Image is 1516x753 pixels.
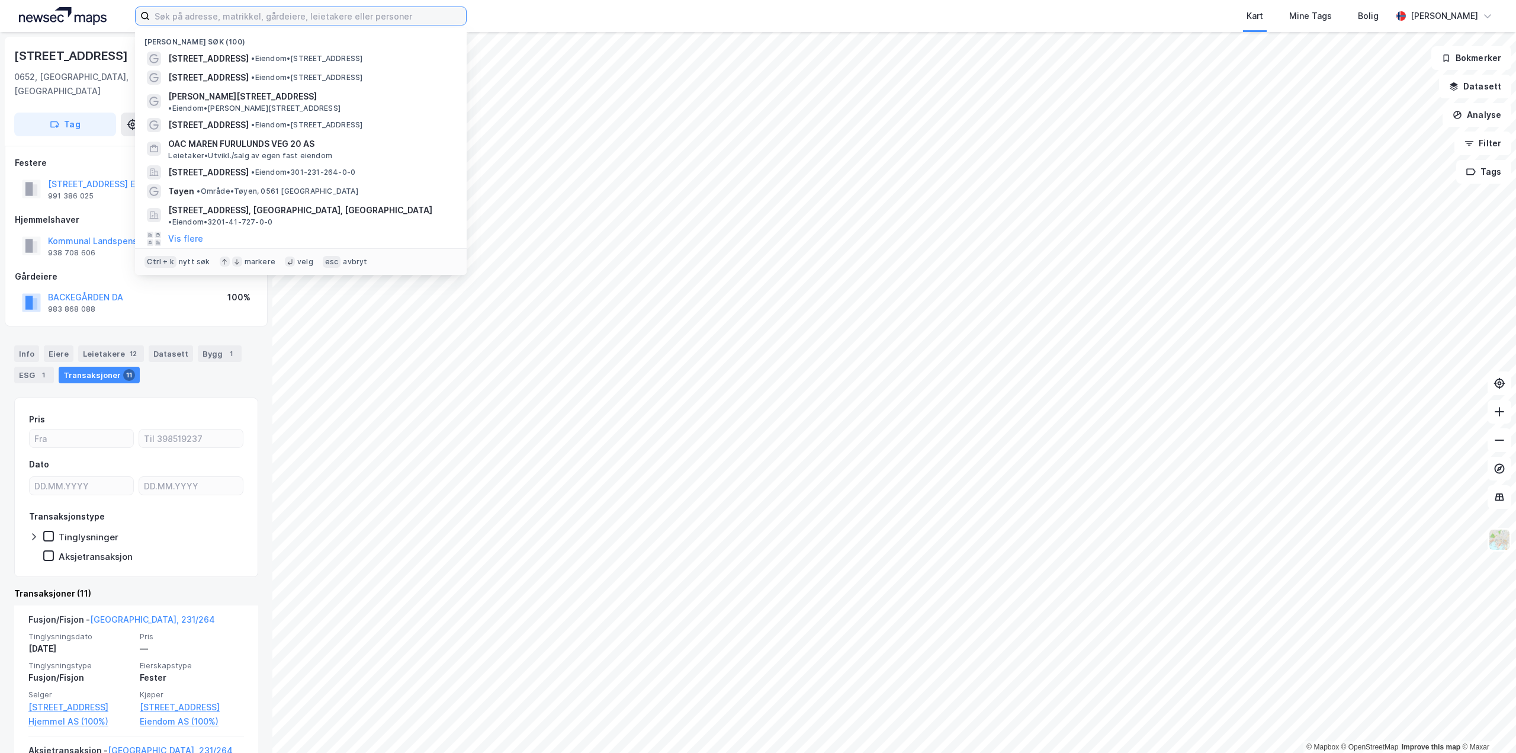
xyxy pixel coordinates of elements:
button: Tag [14,113,116,136]
div: Bygg [198,345,242,362]
img: logo.a4113a55bc3d86da70a041830d287a7e.svg [19,7,107,25]
span: • [168,217,172,226]
div: [DATE] [28,642,133,656]
div: Info [14,345,39,362]
div: Bolig [1358,9,1379,23]
div: nytt søk [179,257,210,267]
div: Fester [140,671,244,685]
span: OAC MAREN FURULUNDS VEG 20 AS [168,137,452,151]
div: Dato [29,457,49,472]
button: Filter [1454,132,1511,155]
div: Hjemmelshaver [15,213,258,227]
div: Ctrl + k [144,256,176,268]
div: [PERSON_NAME] søk (100) [135,28,467,49]
a: OpenStreetMap [1341,743,1399,751]
div: esc [323,256,341,268]
span: Leietaker • Utvikl./salg av egen fast eiendom [168,151,332,161]
input: DD.MM.YYYY [139,477,243,495]
div: Pris [29,412,45,427]
div: 1 [225,348,237,360]
button: Bokmerker [1431,46,1511,70]
div: Transaksjoner (11) [14,587,258,601]
span: • [251,73,255,82]
span: Selger [28,690,133,700]
div: markere [245,257,275,267]
span: Område • Tøyen, 0561 [GEOGRAPHIC_DATA] [197,187,358,196]
a: Improve this map [1402,743,1460,751]
div: ESG [14,367,54,383]
div: Fusjon/Fisjon [28,671,133,685]
span: Tinglysningsdato [28,632,133,642]
iframe: Chat Widget [1457,696,1516,753]
div: Kart [1247,9,1263,23]
span: • [251,168,255,177]
button: Tags [1456,160,1511,184]
div: Fusjon/Fisjon - [28,613,215,632]
div: Mine Tags [1289,9,1332,23]
a: [STREET_ADDRESS] Eiendom AS (100%) [140,700,244,729]
div: Eiere [44,345,73,362]
div: 938 708 606 [48,248,95,258]
a: [STREET_ADDRESS] Hjemmel AS (100%) [28,700,133,729]
div: 0652, [GEOGRAPHIC_DATA], [GEOGRAPHIC_DATA] [14,70,164,98]
button: Analyse [1443,103,1511,127]
input: Til 398519237 [139,430,243,447]
div: Transaksjonstype [29,510,105,524]
div: Leietakere [78,345,144,362]
div: Tinglysninger [59,531,118,543]
span: Eiendom • [STREET_ADDRESS] [251,73,362,82]
span: Eierskapstype [140,661,244,671]
div: [STREET_ADDRESS] [14,46,130,65]
div: Datasett [149,345,193,362]
span: [STREET_ADDRESS] [168,71,249,85]
span: Kjøper [140,690,244,700]
div: Festere [15,156,258,170]
span: [STREET_ADDRESS] [168,118,249,132]
span: • [168,104,172,113]
div: 11 [123,369,135,381]
input: Fra [30,430,133,447]
span: [STREET_ADDRESS] [168,165,249,180]
span: Eiendom • 301-231-264-0-0 [251,168,355,177]
span: [STREET_ADDRESS] [168,52,249,66]
div: 991 386 025 [48,191,94,201]
span: Eiendom • [PERSON_NAME][STREET_ADDRESS] [168,104,341,113]
button: Datasett [1439,75,1511,98]
span: [PERSON_NAME][STREET_ADDRESS] [168,89,317,104]
input: Søk på adresse, matrikkel, gårdeiere, leietakere eller personer [150,7,466,25]
div: avbryt [343,257,367,267]
span: [STREET_ADDRESS], [GEOGRAPHIC_DATA], [GEOGRAPHIC_DATA] [168,203,432,217]
div: Transaksjoner [59,367,140,383]
input: DD.MM.YYYY [30,477,133,495]
div: [PERSON_NAME] [1411,9,1478,23]
img: Z [1488,528,1511,551]
div: Gårdeiere [15,270,258,284]
div: velg [297,257,313,267]
button: Vis flere [168,232,203,246]
div: — [140,642,244,656]
span: • [251,120,255,129]
div: Aksjetransaksjon [59,551,133,562]
span: Tinglysningstype [28,661,133,671]
div: Kontrollprogram for chat [1457,696,1516,753]
span: • [251,54,255,63]
div: 1 [37,369,49,381]
div: 100% [227,290,250,305]
a: Mapbox [1306,743,1339,751]
span: Eiendom • [STREET_ADDRESS] [251,54,362,63]
a: [GEOGRAPHIC_DATA], 231/264 [90,614,215,624]
span: • [197,187,200,196]
span: Eiendom • 3201-41-727-0-0 [168,217,272,227]
span: Eiendom • [STREET_ADDRESS] [251,120,362,130]
span: Tøyen [168,184,194,198]
div: 983 868 088 [48,305,95,314]
div: 12 [127,348,139,360]
span: Pris [140,632,244,642]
